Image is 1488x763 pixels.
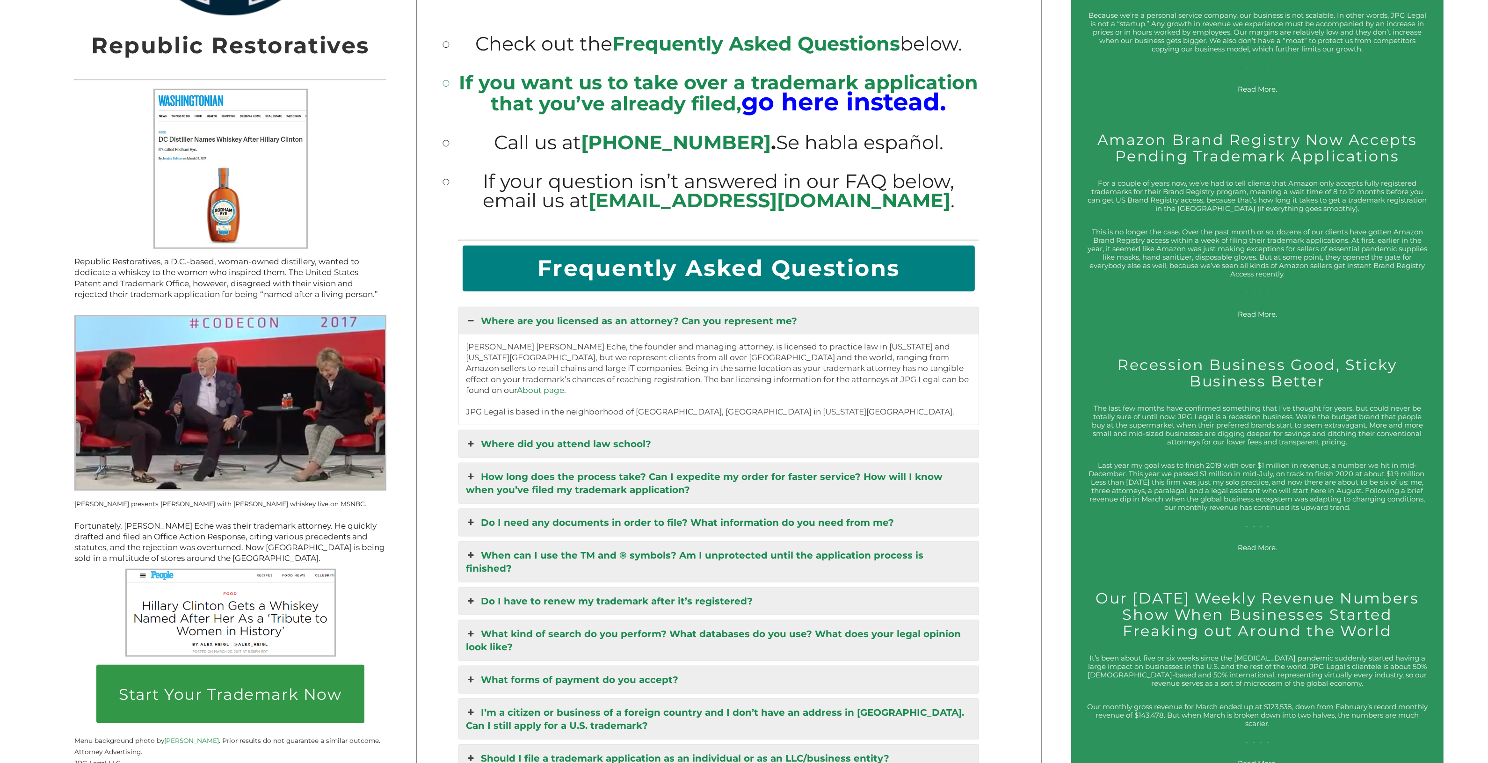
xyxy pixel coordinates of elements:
[459,699,979,739] a: I’m a citizen or business of a foreign country and I don’t have an address in [GEOGRAPHIC_DATA]. ...
[153,89,308,249] img: Rodham Rye People Screenshot
[1086,11,1429,70] p: Because we’re a personal service company, our business is not scalable. In other words, JPG Legal...
[74,500,366,508] small: [PERSON_NAME] presents [PERSON_NAME] with [PERSON_NAME] whiskey live on MSNBC.
[1238,310,1277,319] a: Read More.
[459,588,979,615] a: Do I have to renew my trademark after it’s registered?
[458,133,979,152] li: Call us at Se habla español.
[1097,131,1417,165] a: Amazon Brand Registry Now Accepts Pending Trademark Applications
[74,521,386,564] p: Fortunately, [PERSON_NAME] Eche was their trademark attorney. He quickly drafted and filed an Off...
[517,385,564,395] a: About page
[581,131,776,154] b: .
[1086,654,1429,688] p: It’s been about five or six weeks since the [MEDICAL_DATA] pandemic suddenly started having a lar...
[459,542,979,582] a: When can I use the TM and ® symbols? Am I unprotected until the application process is finished?
[74,256,386,300] p: Republic Restoratives, a D.C.-based, woman-owned distillery, wanted to dedicate a whiskey to the ...
[1086,461,1429,529] p: Last year my goal was to finish 2019 with over $1 million in revenue, a number we hit in mid-Dece...
[1086,404,1429,446] p: The last few months have confirmed something that I’ve thought for years, but could never be tota...
[458,172,979,211] li: If your question isn’t answered in our FAQ below, email us at .
[1238,543,1277,552] a: Read More.
[1086,179,1429,213] p: For a couple of years now, we’ve had to tell clients that Amazon only accepts fully registered tr...
[74,725,380,744] small: Menu background photo by . Prior results do not guarantee a similar outcome.
[581,131,771,154] a: [PHONE_NUMBER]‬
[459,620,979,661] a: What kind of search do you perform? What databases do you use? What does your legal opinion look ...
[1086,228,1429,295] p: This is no longer the case. Over the past month or so, dozens of our clients have gotten Amazon B...
[459,307,979,334] a: Where are you licensed as an attorney? Can you represent me?
[459,430,979,458] a: Where did you attend law school?
[74,315,386,491] img: Kara Swisher presents Hillary Clinton with Rodham Rye live on MSNBC.
[458,34,979,53] li: Check out the below.
[459,666,979,693] a: What forms of payment do you accept?
[96,665,364,724] a: Start Your Trademark Now
[1096,589,1419,640] a: Our [DATE] Weekly Revenue Numbers Show When Businesses Started Freaking out Around the World
[125,569,336,657] img: Rodham Rye People Screenshot
[74,748,142,756] span: Attorney Advertising.
[1086,703,1429,745] p: Our monthly gross revenue for March ended up at $123,538, down from February’s record monthly rev...
[1118,356,1397,390] a: Recession Business Good, Sticky Business Better
[164,737,219,744] a: [PERSON_NAME]
[458,73,979,114] li: If you want us to take over a trademark application that you’ve already filed,
[459,509,979,536] a: Do I need any documents in order to file? What information do you need from me?
[612,32,900,55] span: Frequently Asked Questions
[74,27,386,65] h2: Republic Restoratives
[459,463,979,503] a: How long does the process take? Can I expedite my order for faster service? How will I know when ...
[463,246,974,292] h2: Frequently Asked Questions
[459,334,979,425] div: Where are you licensed as an attorney? Can you represent me?
[741,87,946,116] big: go here instead.
[741,92,946,115] a: go here instead.
[588,189,951,212] a: [EMAIL_ADDRESS][DOMAIN_NAME]
[466,342,972,418] p: [PERSON_NAME] [PERSON_NAME] Eche, the founder and managing attorney, is licensed to practice law ...
[1238,85,1277,94] a: Read More.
